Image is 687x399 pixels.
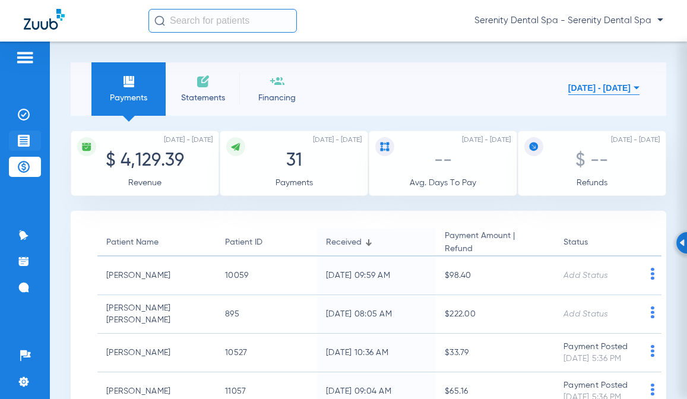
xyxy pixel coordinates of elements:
td: [DATE] 09:59 AM [317,256,436,295]
td: [PERSON_NAME] [PERSON_NAME] [97,295,216,334]
img: Zuub Logo [24,9,65,30]
span: Statements [175,92,231,104]
span: Payment Posted [563,381,628,389]
img: Arrow [679,239,685,246]
div: Status [563,236,588,249]
span: Refund [445,242,515,255]
td: $222.00 [436,295,555,334]
div: Patient ID [225,236,308,249]
img: group-dot-blue.svg [645,384,660,395]
span: Payments [100,92,157,104]
div: Patient Name [106,236,159,249]
button: [DATE] - [DATE] [568,76,639,100]
div: Received [326,236,362,249]
span: Payments [276,179,313,187]
td: $98.40 [436,256,555,295]
span: Add Status [563,310,609,318]
span: $ 4,129.39 [106,152,184,170]
img: icon [528,141,539,152]
img: icon [81,141,92,152]
div: Status [563,236,635,249]
span: Serenity Dental Spa - Serenity Dental Spa [474,15,663,27]
img: payments icon [122,74,136,88]
span: [DATE] - [DATE] [313,134,362,146]
span: $ -- [575,152,608,170]
span: [DATE] 5:36 PM [563,354,622,363]
span: Payment Posted [563,343,628,351]
input: Search for patients [148,9,297,33]
span: Avg. Days To Pay [410,179,476,187]
img: hamburger-icon [15,50,34,65]
div: Patient ID [225,236,262,249]
span: Revenue [128,179,162,187]
img: icon [230,141,241,152]
td: 10059 [216,256,317,295]
span: Refunds [577,179,607,187]
span: [DATE] - [DATE] [462,134,511,146]
span: Add Status [563,271,609,280]
span: [DATE] - [DATE] [164,134,213,146]
img: group-dot-blue.svg [645,345,660,357]
img: group-dot-blue.svg [645,306,660,318]
div: Payment Amount | [445,229,515,255]
span: 31 [286,152,302,170]
td: [DATE] 10:36 AM [317,334,436,372]
span: [DATE] - [DATE] [611,134,660,146]
div: Payment Amount |Refund [445,229,546,255]
td: [PERSON_NAME] [97,256,216,295]
td: 895 [216,295,317,334]
img: icon [379,141,390,152]
img: financing icon [270,74,284,88]
img: Search Icon [154,15,165,26]
span: Financing [249,92,305,104]
span: -- [434,152,452,170]
td: [DATE] 08:05 AM [317,295,436,334]
img: group-dot-blue.svg [645,268,660,280]
div: Patient Name [106,236,207,249]
div: Received [326,236,427,249]
td: 10527 [216,334,317,372]
img: invoices icon [196,74,210,88]
td: [PERSON_NAME] [97,334,216,372]
td: $33.79 [436,334,555,372]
